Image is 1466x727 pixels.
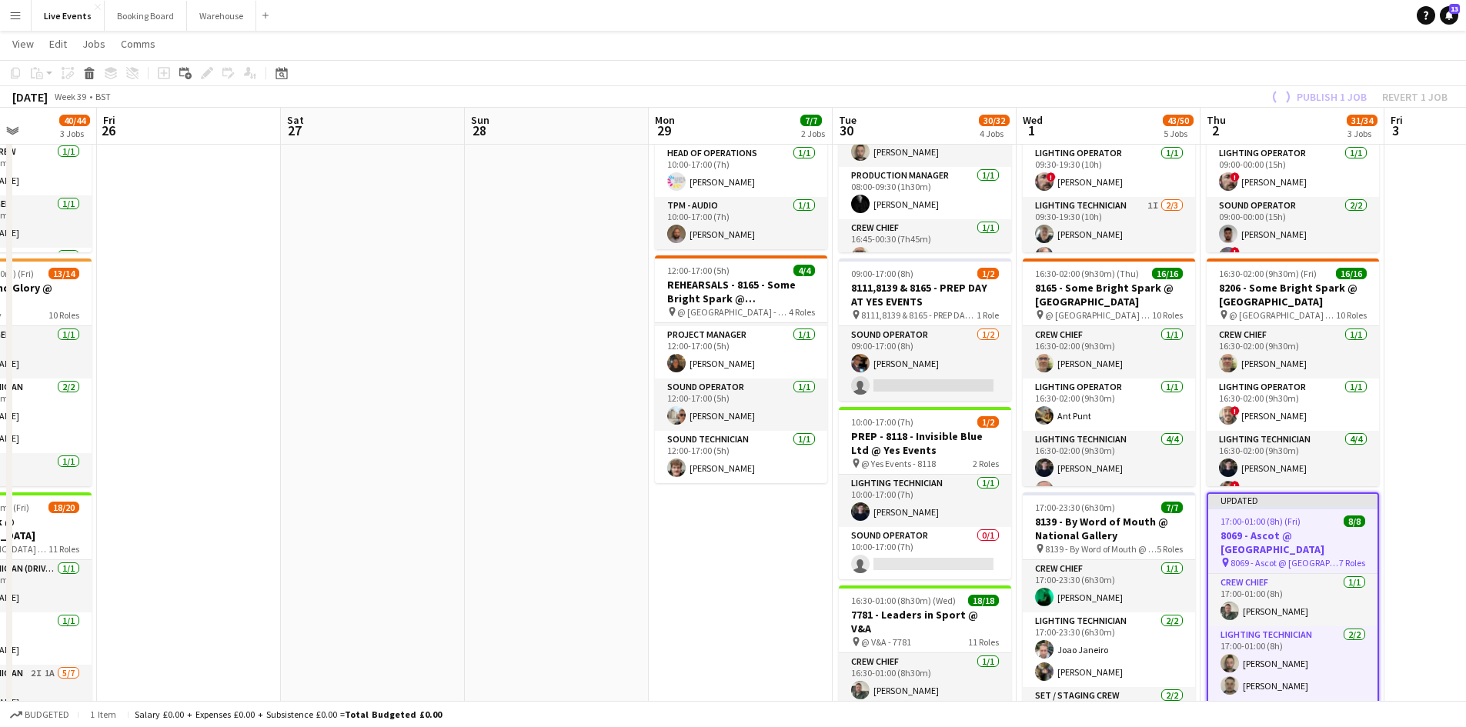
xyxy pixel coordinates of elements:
[12,37,34,51] span: View
[655,145,827,197] app-card-role: Head of Operations1/110:00-17:00 (7h)[PERSON_NAME]
[187,1,256,31] button: Warehouse
[1035,502,1115,513] span: 17:00-23:30 (6h30m)
[655,113,675,127] span: Mon
[1161,502,1183,513] span: 7/7
[1440,6,1458,25] a: 13
[1045,543,1157,555] span: 8139 - By Word of Mouth @ National Gallery
[1208,626,1378,701] app-card-role: Lighting Technician2/217:00-01:00 (8h)[PERSON_NAME][PERSON_NAME]
[1391,113,1403,127] span: Fri
[105,1,187,31] button: Booking Board
[655,197,827,249] app-card-role: TPM - AUDIO1/110:00-17:00 (7h)[PERSON_NAME]
[839,281,1011,308] h3: 8111,8139 & 8165 - PREP DAY AT YES EVENTS
[1163,115,1194,126] span: 43/50
[655,326,827,379] app-card-role: Project Manager1/112:00-17:00 (5h)[PERSON_NAME]
[1449,4,1460,14] span: 13
[677,306,789,318] span: @ [GEOGRAPHIC_DATA] - 8165
[851,268,913,279] span: 09:00-17:00 (8h)
[287,113,304,127] span: Sat
[48,502,79,513] span: 18/20
[471,113,489,127] span: Sun
[837,122,857,139] span: 30
[1231,406,1240,415] span: !
[839,167,1011,219] app-card-role: Production Manager1/108:00-09:30 (1h30m)[PERSON_NAME]
[653,122,675,139] span: 29
[800,115,822,126] span: 7/7
[1023,560,1195,612] app-card-role: Crew Chief1/117:00-23:30 (6h30m)[PERSON_NAME]
[1208,494,1378,506] div: Updated
[839,527,1011,579] app-card-role: Sound Operator0/110:00-17:00 (7h)
[115,34,162,54] a: Comms
[135,709,442,720] div: Salary £0.00 + Expenses £0.00 + Subsistence £0.00 =
[1336,309,1367,321] span: 10 Roles
[655,431,827,483] app-card-role: Sound Technician1/112:00-17:00 (5h)[PERSON_NAME]
[667,265,730,276] span: 12:00-17:00 (5h)
[839,407,1011,579] div: 10:00-17:00 (7h)1/2PREP - 8118 - Invisible Blue Ltd @ Yes Events @ Yes Events - 81182 RolesLighti...
[43,34,73,54] a: Edit
[1047,172,1056,182] span: !
[1164,128,1193,139] div: 5 Jobs
[1207,492,1379,720] app-job-card: Updated17:00-01:00 (8h) (Fri)8/88069 - Ascot @ [GEOGRAPHIC_DATA] 8069 - Ascot @ [GEOGRAPHIC_DATA]...
[839,326,1011,401] app-card-role: Sound Operator1/209:00-17:00 (8h)[PERSON_NAME]
[1207,113,1226,127] span: Thu
[1152,309,1183,321] span: 10 Roles
[1336,268,1367,279] span: 16/16
[1023,326,1195,379] app-card-role: Crew Chief1/116:30-02:00 (9h30m)[PERSON_NAME]
[1207,379,1379,431] app-card-role: Lighting Operator1/116:30-02:00 (9h30m)![PERSON_NAME]
[59,115,90,126] span: 40/44
[839,653,1011,705] app-card-role: Crew Chief1/116:30-01:00 (8h30m)[PERSON_NAME]
[1231,172,1240,182] span: !
[1045,309,1152,321] span: @ [GEOGRAPHIC_DATA] - 8165
[1231,481,1240,490] span: !
[977,416,999,428] span: 1/2
[793,265,815,276] span: 4/4
[655,379,827,431] app-card-role: Sound Operator1/112:00-17:00 (5h)[PERSON_NAME]
[655,255,827,483] app-job-card: 12:00-17:00 (5h)4/4REHEARSALS - 8165 - Some Bright Spark @ [GEOGRAPHIC_DATA] @ [GEOGRAPHIC_DATA] ...
[1219,268,1317,279] span: 16:30-02:00 (9h30m) (Fri)
[48,543,79,555] span: 11 Roles
[839,113,857,127] span: Tue
[1231,557,1339,569] span: 8069 - Ascot @ [GEOGRAPHIC_DATA]
[861,309,977,321] span: 8111,8139 & 8165 - PREP DAY AT YES EVENTS
[839,608,1011,635] h3: 7781 - Leaders in Sport @ V&A
[839,219,1011,272] app-card-role: Crew Chief1/116:45-00:30 (7h45m)[PERSON_NAME]
[48,268,79,279] span: 13/14
[968,636,999,648] span: 11 Roles
[839,258,1011,401] app-job-card: 09:00-17:00 (8h)1/28111,8139 & 8165 - PREP DAY AT YES EVENTS 8111,8139 & 8165 - PREP DAY AT YES E...
[1344,515,1365,527] span: 8/8
[82,37,105,51] span: Jobs
[1207,281,1379,308] h3: 8206 - Some Bright Spark @ [GEOGRAPHIC_DATA]
[861,636,911,648] span: @ V&A - 7781
[1023,258,1195,486] app-job-card: 16:30-02:00 (9h30m) (Thu)16/168165 - Some Bright Spark @ [GEOGRAPHIC_DATA] @ [GEOGRAPHIC_DATA] - ...
[1023,612,1195,687] app-card-role: Lighting Technician2/217:00-23:30 (6h30m)Joao Janeiro[PERSON_NAME]
[968,595,999,606] span: 18/18
[1023,492,1195,720] div: 17:00-23:30 (6h30m)7/78139 - By Word of Mouth @ National Gallery 8139 - By Word of Mouth @ Nation...
[1157,543,1183,555] span: 5 Roles
[977,268,999,279] span: 1/2
[861,458,936,469] span: @ Yes Events - 8118
[851,595,956,606] span: 16:30-01:00 (8h30m) (Wed)
[1388,122,1403,139] span: 3
[6,34,40,54] a: View
[60,128,89,139] div: 3 Jobs
[1229,309,1336,321] span: @ [GEOGRAPHIC_DATA] - 8206
[1023,113,1043,127] span: Wed
[1221,515,1301,527] span: 17:00-01:00 (8h) (Fri)
[1204,122,1226,139] span: 2
[1347,115,1378,126] span: 31/34
[51,91,89,102] span: Week 39
[32,1,105,31] button: Live Events
[1035,268,1139,279] span: 16:30-02:00 (9h30m) (Thu)
[1023,145,1195,197] app-card-role: Lighting Operator1/109:30-19:30 (10h)![PERSON_NAME]
[469,122,489,139] span: 28
[789,306,815,318] span: 4 Roles
[839,475,1011,527] app-card-role: Lighting Technician1/110:00-17:00 (7h)[PERSON_NAME]
[851,416,913,428] span: 10:00-17:00 (7h)
[8,706,72,723] button: Budgeted
[12,89,48,105] div: [DATE]
[1339,557,1365,569] span: 7 Roles
[345,709,442,720] span: Total Budgeted £0.00
[1207,258,1379,486] app-job-card: 16:30-02:00 (9h30m) (Fri)16/168206 - Some Bright Spark @ [GEOGRAPHIC_DATA] @ [GEOGRAPHIC_DATA] - ...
